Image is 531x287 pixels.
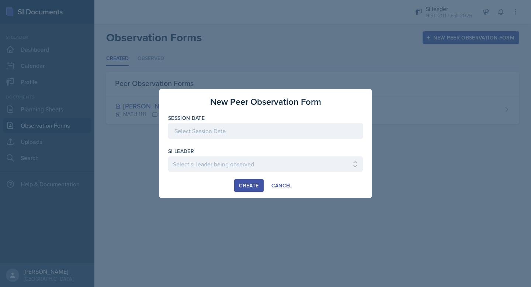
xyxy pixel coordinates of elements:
[234,179,263,192] button: Create
[210,95,321,108] h3: New Peer Observation Form
[168,148,194,155] label: si leader
[168,114,205,122] label: Session Date
[271,183,292,189] div: Cancel
[239,183,258,189] div: Create
[267,179,297,192] button: Cancel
